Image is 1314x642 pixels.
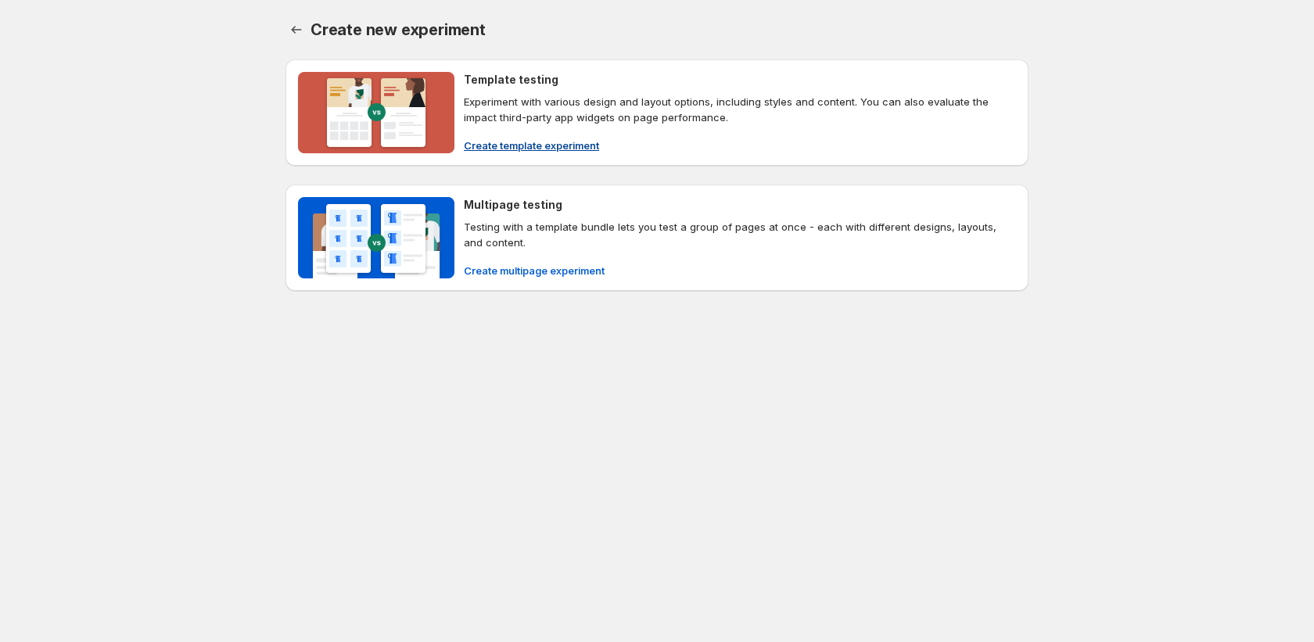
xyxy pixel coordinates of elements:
span: Create multipage experiment [464,263,605,278]
span: Create new experiment [311,20,486,39]
button: Create template experiment [454,133,609,158]
img: Multipage testing [298,197,454,278]
h4: Template testing [464,72,558,88]
p: Experiment with various design and layout options, including styles and content. You can also eva... [464,94,1016,125]
p: Testing with a template bundle lets you test a group of pages at once - each with different desig... [464,219,1016,250]
button: Create multipage experiment [454,258,614,283]
h4: Multipage testing [464,197,562,213]
button: Back [285,19,307,41]
span: Create template experiment [464,138,599,153]
img: Template testing [298,72,454,153]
